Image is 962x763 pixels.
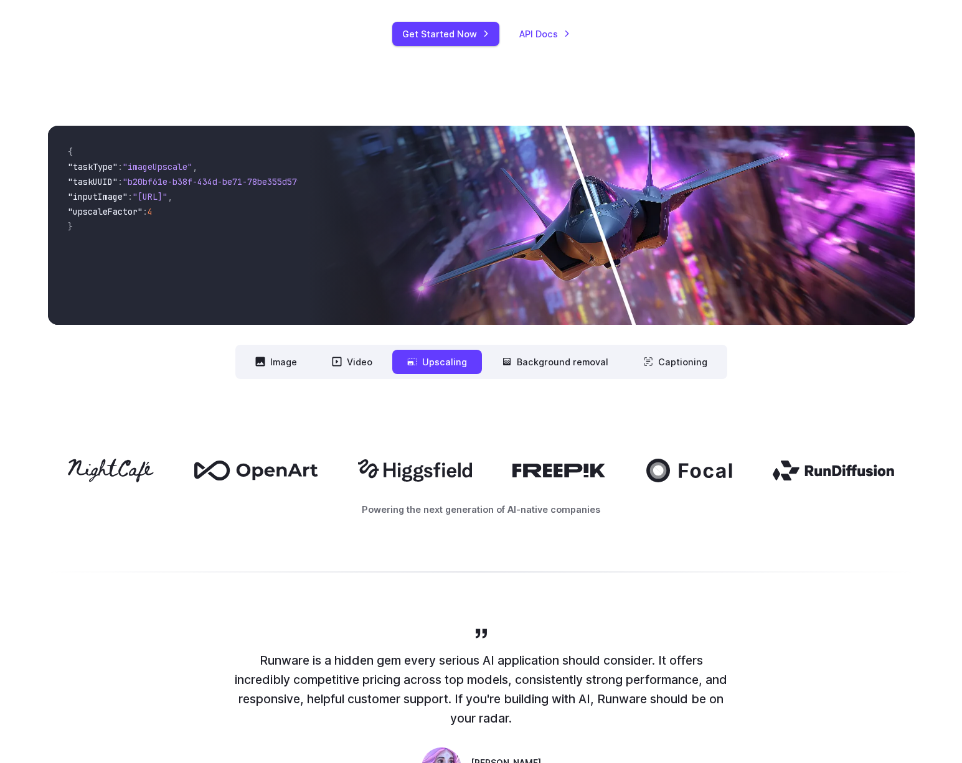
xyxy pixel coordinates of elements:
span: : [143,206,148,217]
span: "taskType" [68,161,118,172]
button: Upscaling [392,350,482,374]
span: : [128,191,133,202]
span: "taskUUID" [68,176,118,187]
span: "upscaleFactor" [68,206,143,217]
span: : [118,176,123,187]
button: Image [240,350,312,374]
img: Futuristic stealth jet streaking through a neon-lit cityscape with glowing purple exhaust [308,126,914,325]
a: API Docs [519,27,570,41]
p: Runware is a hidden gem every serious AI application should consider. It offers incredibly compet... [232,651,730,728]
span: 4 [148,206,153,217]
p: Powering the next generation of AI-native companies [48,502,915,517]
span: "inputImage" [68,191,128,202]
span: "b20bf61e-b38f-434d-be71-78be355d5795" [123,176,312,187]
span: } [68,221,73,232]
span: , [192,161,197,172]
span: "imageUpscale" [123,161,192,172]
span: , [167,191,172,202]
a: Get Started Now [392,22,499,46]
span: : [118,161,123,172]
button: Video [317,350,387,374]
button: Captioning [628,350,722,374]
span: "[URL]" [133,191,167,202]
button: Background removal [487,350,623,374]
span: { [68,146,73,157]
